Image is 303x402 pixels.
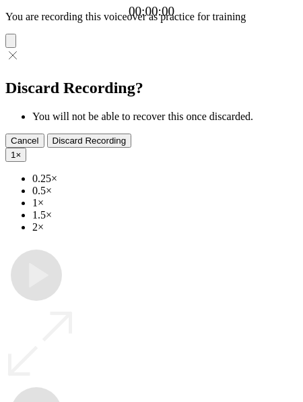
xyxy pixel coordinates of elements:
button: Discard Recording [47,134,132,148]
li: 0.25× [32,173,298,185]
button: 1× [5,148,26,162]
li: 1× [32,197,298,209]
span: 1 [11,150,15,160]
button: Cancel [5,134,44,148]
p: You are recording this voiceover as practice for training [5,11,298,23]
h2: Discard Recording? [5,79,298,97]
li: 0.5× [32,185,298,197]
li: 2× [32,221,298,233]
a: 00:00:00 [129,4,174,19]
li: 1.5× [32,209,298,221]
li: You will not be able to recover this once discarded. [32,111,298,123]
